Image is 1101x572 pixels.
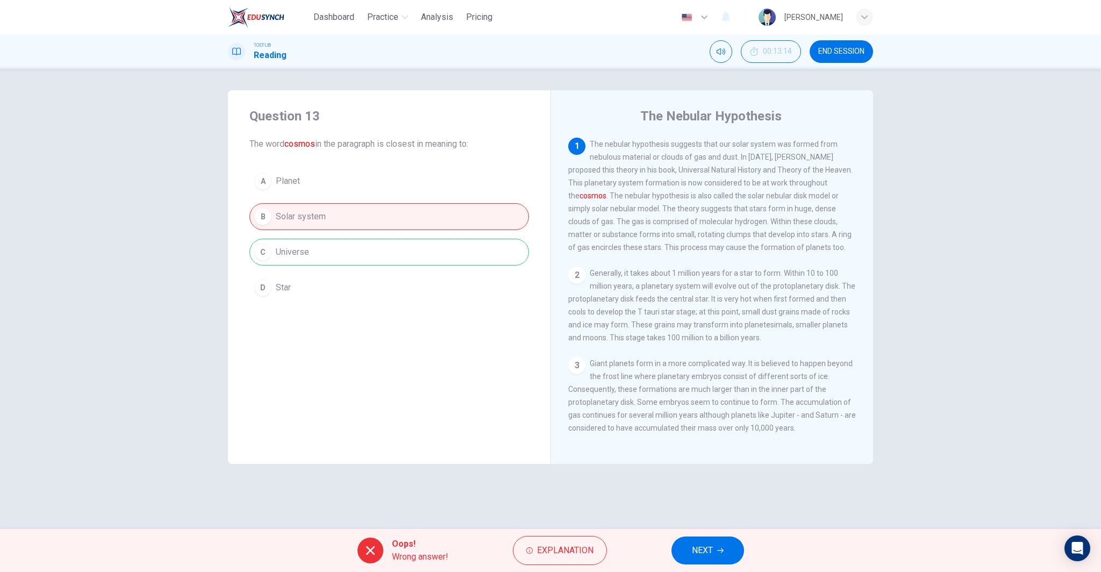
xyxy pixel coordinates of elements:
[466,11,492,24] span: Pricing
[254,49,287,62] h1: Reading
[810,40,873,63] button: END SESSION
[1064,535,1090,561] div: Open Intercom Messenger
[392,550,448,563] span: Wrong answer!
[363,8,412,27] button: Practice
[741,40,801,63] button: 00:13:14
[741,40,801,63] div: Hide
[568,140,853,252] span: The nebular hypothesis suggests that our solar system was formed from nebulous material or clouds...
[367,11,398,24] span: Practice
[513,536,607,565] button: Explanation
[568,357,585,374] div: 3
[392,538,448,550] span: Oops!
[417,8,457,27] button: Analysis
[568,359,856,432] span: Giant planets form in a more complicated way. It is believed to happen beyond the frost line wher...
[249,138,529,151] span: The word in the paragraph is closest in meaning to:
[254,41,271,49] span: TOEFL®
[818,47,864,56] span: END SESSION
[309,8,359,27] button: Dashboard
[763,47,792,56] span: 00:13:14
[284,139,315,149] font: cosmos
[710,40,732,63] div: Mute
[228,6,309,28] a: EduSynch logo
[671,537,744,564] button: NEXT
[692,543,713,558] span: NEXT
[568,269,855,342] span: Generally, it takes about 1 million years for a star to form. Within 10 to 100 million years, a p...
[462,8,497,27] button: Pricing
[249,108,529,125] h4: Question 13
[537,543,594,558] span: Explanation
[421,11,453,24] span: Analysis
[580,191,606,200] font: cosmos
[759,9,776,26] img: Profile picture
[784,11,843,24] div: [PERSON_NAME]
[640,108,782,125] h4: The Nebular Hypothesis
[568,267,585,284] div: 2
[568,138,585,155] div: 1
[680,13,694,22] img: en
[228,6,284,28] img: EduSynch logo
[313,11,354,24] span: Dashboard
